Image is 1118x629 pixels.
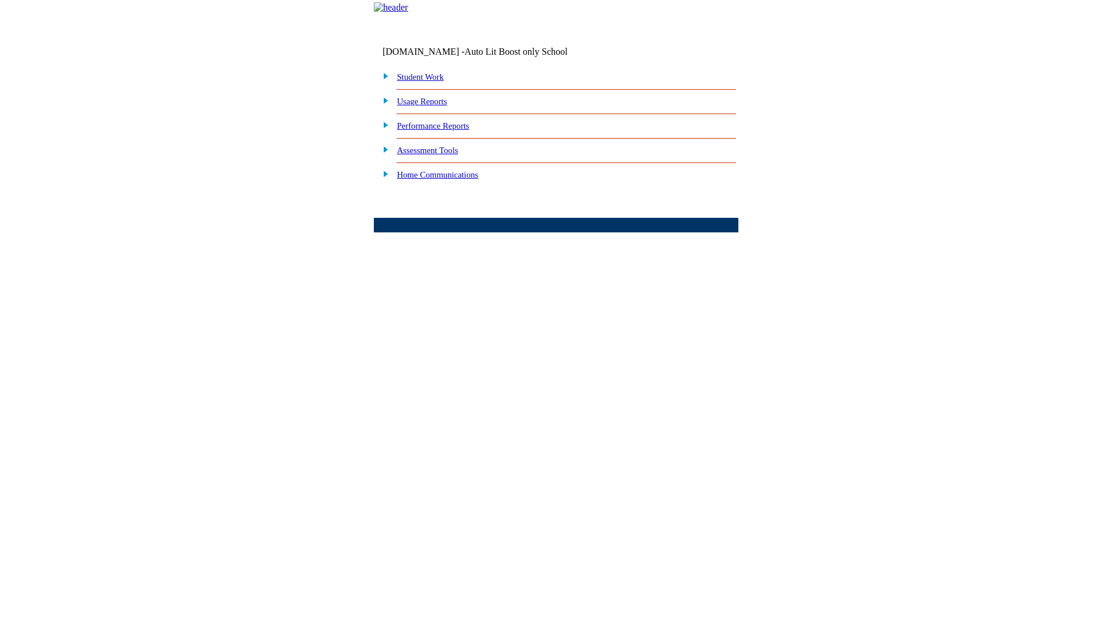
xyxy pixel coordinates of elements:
[383,47,597,57] td: [DOMAIN_NAME] -
[377,95,389,105] img: plus.gif
[377,168,389,179] img: plus.gif
[397,146,458,155] a: Assessment Tools
[397,121,469,130] a: Performance Reports
[377,70,389,81] img: plus.gif
[374,2,408,13] img: header
[397,97,447,106] a: Usage Reports
[465,47,568,56] nobr: Auto Lit Boost only School
[397,72,444,82] a: Student Work
[397,170,479,179] a: Home Communications
[377,119,389,130] img: plus.gif
[377,144,389,154] img: plus.gif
